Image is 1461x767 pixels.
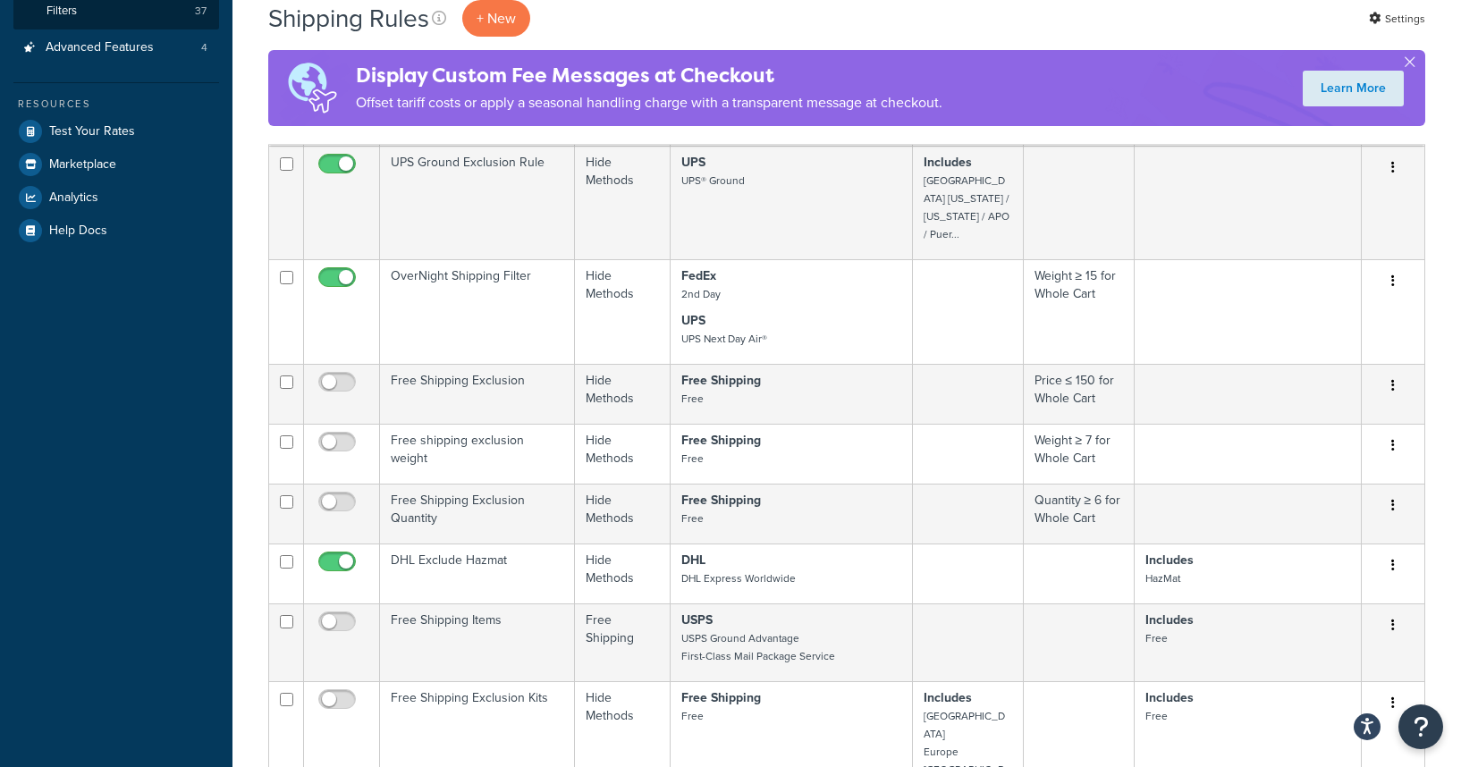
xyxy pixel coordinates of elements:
td: Price ≤ 150 for Whole Cart [1024,364,1136,424]
td: Free shipping exclusion weight [380,424,575,484]
td: Hide Methods [575,146,671,259]
td: Free Shipping Exclusion [380,364,575,424]
strong: USPS [681,611,713,629]
button: Open Resource Center [1398,704,1443,749]
small: 2nd Day [681,286,721,302]
img: duties-banner-06bc72dcb5fe05cb3f9472aba00be2ae8eb53ab6f0d8bb03d382ba314ac3c341.png [268,50,356,126]
td: DHL Exclude Hazmat [380,544,575,603]
td: Free Shipping Items [380,603,575,681]
td: Weight ≥ 7 for Whole Cart [1024,424,1136,484]
span: Analytics [49,190,98,206]
td: UPS Ground Exclusion Rule [380,146,575,259]
strong: Includes [924,153,972,172]
span: Help Docs [49,223,107,239]
strong: Includes [1145,551,1194,569]
small: USPS Ground Advantage First-Class Mail Package Service [681,630,835,664]
span: 37 [195,4,207,19]
small: Free [1145,630,1168,646]
small: DHL Express Worldwide [681,570,796,586]
small: UPS Next Day Air® [681,331,767,347]
span: 4 [201,40,207,55]
small: Free [681,391,704,407]
td: Hide Methods [575,424,671,484]
strong: Includes [924,688,972,707]
strong: UPS [681,311,705,330]
strong: Free Shipping [681,431,761,450]
a: Test Your Rates [13,115,219,147]
strong: Includes [1145,688,1194,707]
a: Advanced Features 4 [13,31,219,64]
span: Marketplace [49,157,116,173]
strong: Includes [1145,611,1194,629]
td: Hide Methods [575,544,671,603]
strong: FedEx [681,266,716,285]
td: Weight ≥ 15 for Whole Cart [1024,259,1136,364]
td: Quantity ≥ 6 for Whole Cart [1024,484,1136,544]
small: Free [681,451,704,467]
small: [GEOGRAPHIC_DATA] [US_STATE] / [US_STATE] / APO / Puer... [924,173,1009,242]
td: OverNight Shipping Filter [380,259,575,364]
p: Offset tariff costs or apply a seasonal handling charge with a transparent message at checkout. [356,90,942,115]
h4: Display Custom Fee Messages at Checkout [356,61,942,90]
div: Resources [13,97,219,112]
a: Learn More [1303,71,1404,106]
a: Analytics [13,181,219,214]
span: Filters [46,4,77,19]
small: Free [1145,708,1168,724]
strong: UPS [681,153,705,172]
li: Advanced Features [13,31,219,64]
small: UPS® Ground [681,173,745,189]
strong: DHL [681,551,705,569]
h1: Shipping Rules [268,1,429,36]
strong: Free Shipping [681,491,761,510]
strong: Free Shipping [681,371,761,390]
a: Settings [1369,6,1425,31]
a: Marketplace [13,148,219,181]
strong: Free Shipping [681,688,761,707]
td: Hide Methods [575,364,671,424]
span: Advanced Features [46,40,154,55]
small: Free [681,708,704,724]
td: Hide Methods [575,484,671,544]
small: HazMat [1145,570,1180,586]
small: Free [681,510,704,527]
td: Free Shipping [575,603,671,681]
td: Free Shipping Exclusion Quantity [380,484,575,544]
span: Test Your Rates [49,124,135,139]
td: Hide Methods [575,259,671,364]
a: Help Docs [13,215,219,247]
